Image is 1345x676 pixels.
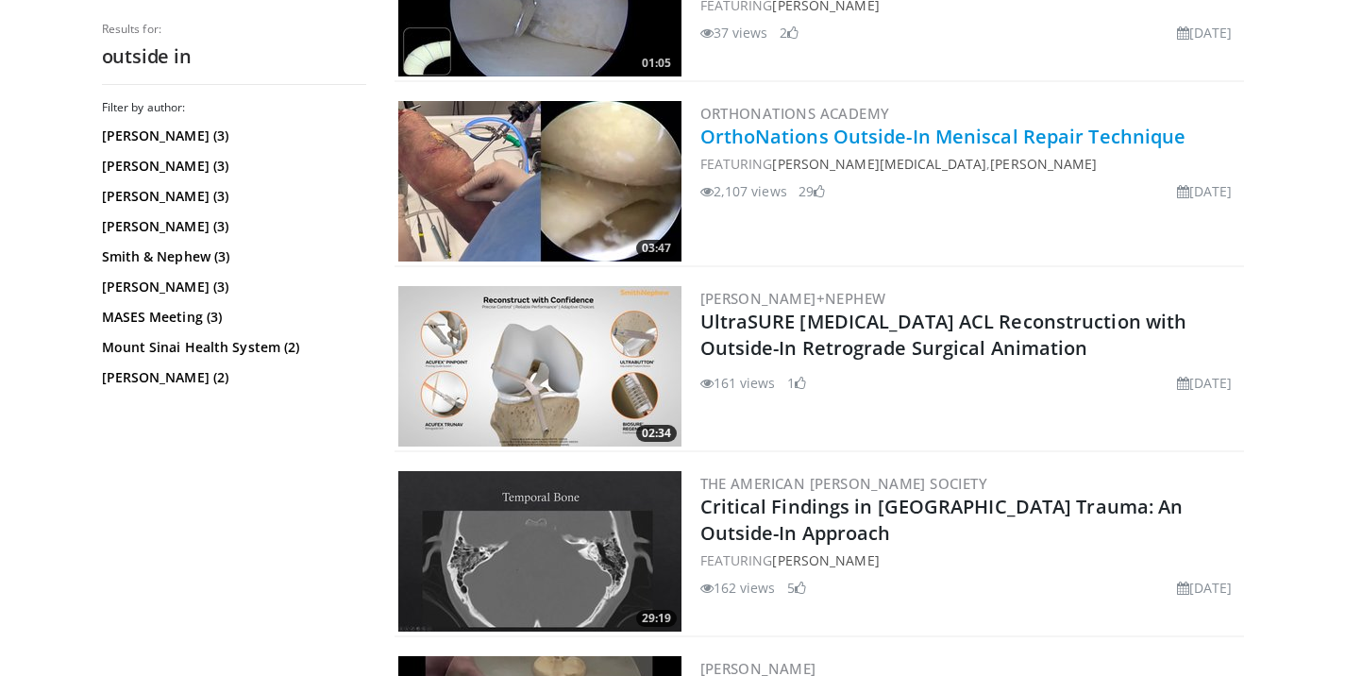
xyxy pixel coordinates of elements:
[700,181,787,201] li: 2,107 views
[398,471,681,632] img: 8d8e3180-86ba-4d19-9168-3f59fd7b70ab.300x170_q85_crop-smart_upscale.jpg
[102,217,361,236] a: [PERSON_NAME] (3)
[102,278,361,296] a: [PERSON_NAME] (3)
[102,100,366,115] h3: Filter by author:
[1177,23,1233,42] li: [DATE]
[102,22,366,37] p: Results for:
[102,157,361,176] a: [PERSON_NAME] (3)
[398,101,681,262] img: d4501d73-1ede-498f-b988-08469bd62ed9.300x170_q85_crop-smart_upscale.jpg
[700,154,1240,174] div: FEATURING ,
[772,551,879,569] a: [PERSON_NAME]
[398,286,681,447] a: 02:34
[1177,373,1233,393] li: [DATE]
[636,240,677,257] span: 03:47
[398,471,681,632] a: 29:19
[799,181,825,201] li: 29
[700,124,1186,149] a: OrthoNations Outside-In Meniscal Repair Technique
[636,610,677,627] span: 29:19
[700,578,776,598] li: 162 views
[102,44,366,69] h2: outside in
[780,23,799,42] li: 2
[1177,578,1233,598] li: [DATE]
[700,289,886,308] a: [PERSON_NAME]+Nephew
[700,474,988,493] a: The American [PERSON_NAME] Society
[102,338,361,357] a: Mount Sinai Health System (2)
[1177,181,1233,201] li: [DATE]
[700,23,768,42] li: 37 views
[398,286,681,447] img: ae0ba1af-1d75-411c-b627-bcc2da56219f.300x170_q85_crop-smart_upscale.jpg
[102,368,361,387] a: [PERSON_NAME] (2)
[700,550,1240,570] div: FEATURING
[700,373,776,393] li: 161 views
[102,127,361,145] a: [PERSON_NAME] (3)
[700,104,890,123] a: OrthoNations Academy
[636,425,677,442] span: 02:34
[102,247,361,266] a: Smith & Nephew (3)
[102,187,361,206] a: [PERSON_NAME] (3)
[787,578,806,598] li: 5
[636,55,677,72] span: 01:05
[398,101,681,262] a: 03:47
[700,494,1184,546] a: Critical Findings in [GEOGRAPHIC_DATA] Trauma: An Outside-In Approach
[772,155,986,173] a: [PERSON_NAME][MEDICAL_DATA]
[102,308,361,327] a: MASES Meeting (3)
[700,309,1187,361] a: UltraSURE [MEDICAL_DATA] ACL Reconstruction with Outside-In Retrograde Surgical Animation
[990,155,1097,173] a: [PERSON_NAME]
[787,373,806,393] li: 1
